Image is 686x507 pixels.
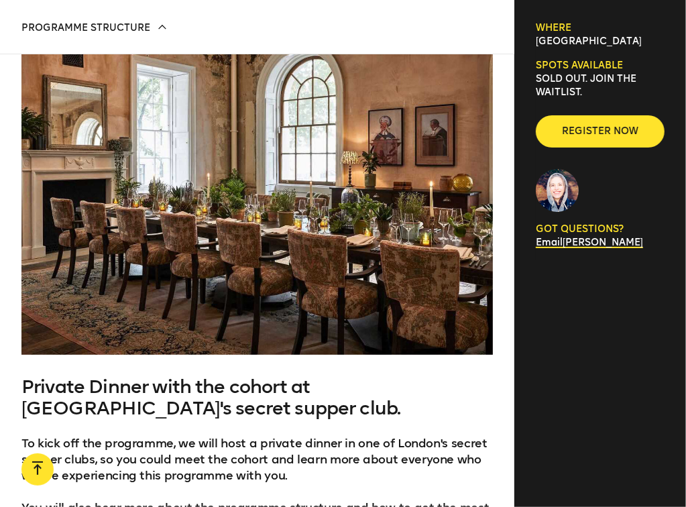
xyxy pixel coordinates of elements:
h6: Where [536,21,665,35]
h4: Private Dinner with the cohort at [GEOGRAPHIC_DATA]'s secret supper club. [21,376,493,419]
a: Email[PERSON_NAME] [536,237,643,248]
h6: Spots available [536,59,665,72]
p: GOT QUESTIONS? [536,223,665,236]
button: Register now [536,115,665,148]
span: Register now [557,125,643,138]
p: SOLD OUT. Join the waitlist. [536,72,665,99]
p: To kick off the programme, we will host a private dinner in one of London's secret supper clubs, ... [21,435,493,484]
p: [GEOGRAPHIC_DATA] [536,35,665,48]
p: Programme Structure [21,21,168,35]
